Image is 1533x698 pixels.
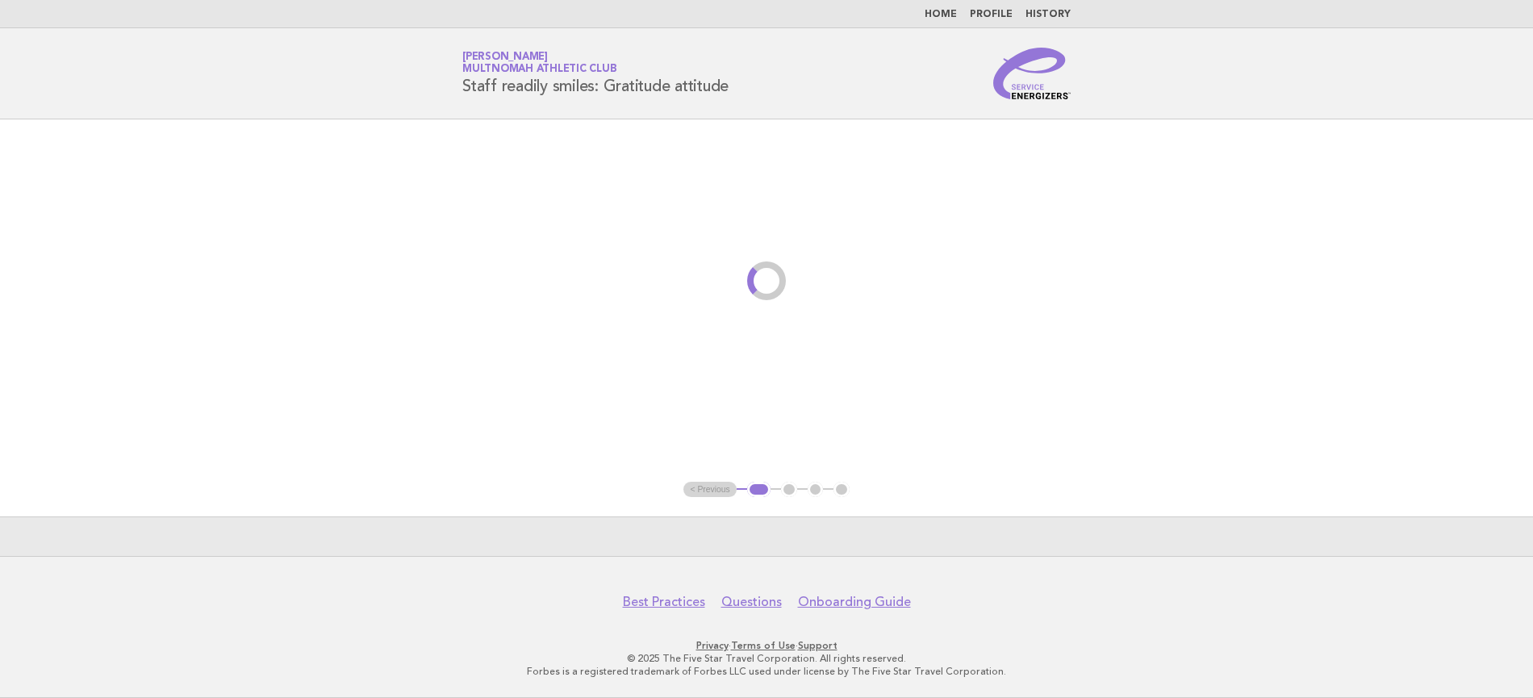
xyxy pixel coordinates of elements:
a: Profile [970,10,1013,19]
a: Privacy [696,640,729,651]
a: Terms of Use [731,640,796,651]
a: Questions [721,594,782,610]
a: Onboarding Guide [798,594,911,610]
a: Home [925,10,957,19]
p: · · [273,639,1260,652]
a: [PERSON_NAME]Multnomah Athletic Club [462,52,616,74]
p: © 2025 The Five Star Travel Corporation. All rights reserved. [273,652,1260,665]
a: Support [798,640,838,651]
a: Best Practices [623,594,705,610]
a: History [1025,10,1071,19]
span: Multnomah Athletic Club [462,65,616,75]
h1: Staff readily smiles: Gratitude attitude [462,52,729,94]
img: Service Energizers [993,48,1071,99]
p: Forbes is a registered trademark of Forbes LLC used under license by The Five Star Travel Corpora... [273,665,1260,678]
